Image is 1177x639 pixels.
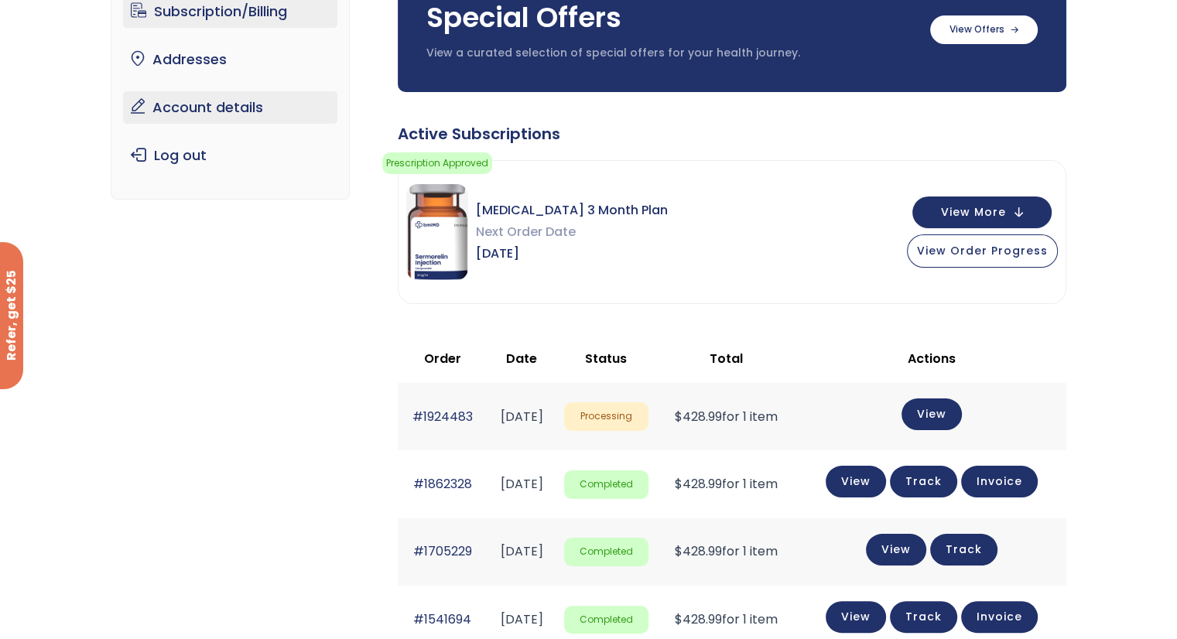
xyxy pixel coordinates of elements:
a: Account details [123,91,337,124]
a: Track [890,601,957,633]
a: Track [890,466,957,497]
span: View More [941,207,1006,217]
button: View More [912,196,1052,228]
time: [DATE] [501,610,543,628]
a: Addresses [123,43,337,76]
button: View Order Progress [907,234,1058,268]
span: [MEDICAL_DATA] 3 Month Plan [476,200,668,221]
span: $ [675,542,683,560]
span: 428.99 [675,610,722,628]
time: [DATE] [501,475,543,493]
span: Date [506,350,537,367]
span: Actions [908,350,956,367]
span: 428.99 [675,475,722,493]
td: for 1 item [656,383,796,450]
p: View a curated selection of special offers for your health journey. [426,46,915,61]
a: View [866,534,926,566]
a: #1924483 [412,408,473,425]
span: 428.99 [675,542,722,560]
span: Total [710,350,743,367]
span: Next Order Date [476,221,668,243]
span: Prescription Approved [382,152,492,174]
span: Completed [564,470,648,499]
a: #1705229 [413,542,472,560]
time: [DATE] [501,408,543,425]
span: Completed [564,606,648,634]
a: Log out [123,139,337,172]
span: View Order Progress [917,243,1048,258]
img: Sermorelin 3 Month Plan [406,184,468,280]
a: #1862328 [413,475,472,493]
span: Status [585,350,627,367]
span: Processing [564,402,648,431]
a: Invoice [961,466,1038,497]
span: 428.99 [675,408,722,425]
span: Order [424,350,461,367]
a: #1541694 [413,610,471,628]
span: $ [675,408,683,425]
a: View [826,601,886,633]
span: $ [675,610,683,628]
td: for 1 item [656,518,796,586]
a: Invoice [961,601,1038,633]
a: View [826,466,886,497]
span: [DATE] [476,243,668,265]
td: for 1 item [656,450,796,518]
div: Active Subscriptions [398,123,1066,145]
span: Completed [564,538,648,566]
time: [DATE] [501,542,543,560]
a: Track [930,534,997,566]
a: View [902,398,962,430]
span: $ [675,475,683,493]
